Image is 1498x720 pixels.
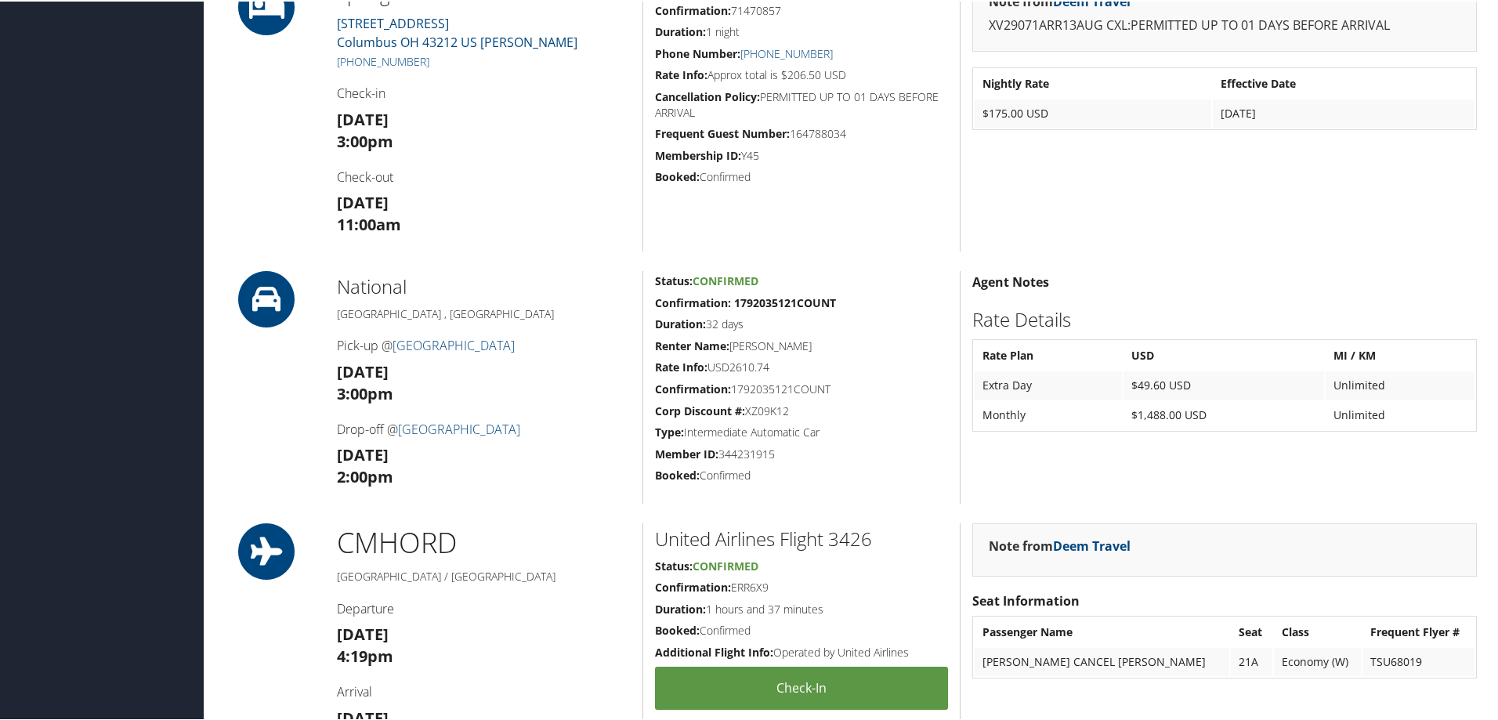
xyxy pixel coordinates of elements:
td: 21A [1231,646,1272,675]
h5: 164788034 [655,125,948,140]
th: MI / KM [1326,340,1474,368]
td: [DATE] [1213,98,1474,126]
strong: Agent Notes [972,272,1049,289]
strong: [DATE] [337,360,389,381]
h5: 32 days [655,315,948,331]
th: Passenger Name [975,617,1229,645]
strong: 3:00pm [337,382,393,403]
th: Effective Date [1213,68,1474,96]
td: TSU68019 [1362,646,1474,675]
th: Class [1274,617,1362,645]
th: Frequent Flyer # [1362,617,1474,645]
a: [PHONE_NUMBER] [337,52,429,67]
strong: Rate Info: [655,66,707,81]
h5: Operated by United Airlines [655,643,948,659]
strong: Membership ID: [655,147,741,161]
span: Confirmed [693,272,758,287]
td: Extra Day [975,370,1122,398]
h4: Check-out [337,167,631,184]
strong: Confirmation: [655,2,731,16]
h4: Pick-up @ [337,335,631,353]
strong: Duration: [655,600,706,615]
strong: Renter Name: [655,337,729,352]
strong: [DATE] [337,443,389,464]
h5: [GEOGRAPHIC_DATA] , [GEOGRAPHIC_DATA] [337,305,631,320]
a: Deem Travel [1053,536,1131,553]
strong: Duration: [655,23,706,38]
td: [PERSON_NAME] CANCEL [PERSON_NAME] [975,646,1229,675]
a: [GEOGRAPHIC_DATA] [398,419,520,436]
th: Nightly Rate [975,68,1211,96]
span: Confirmed [693,557,758,572]
a: [GEOGRAPHIC_DATA] [393,335,515,353]
a: [PHONE_NUMBER] [740,45,833,60]
h5: Confirmed [655,621,948,637]
strong: Rate Info: [655,358,707,373]
th: Seat [1231,617,1272,645]
h2: National [337,272,631,298]
td: Unlimited [1326,400,1474,428]
strong: Booked: [655,168,700,183]
strong: Member ID: [655,445,718,460]
strong: 4:19pm [337,644,393,665]
h5: 1 night [655,23,948,38]
h4: Drop-off @ [337,419,631,436]
strong: Status: [655,272,693,287]
h5: USD2610.74 [655,358,948,374]
h5: [PERSON_NAME] [655,337,948,353]
strong: Confirmation: 1792035121COUNT [655,294,836,309]
h4: Arrival [337,682,631,699]
strong: [DATE] [337,622,389,643]
strong: Seat Information [972,591,1080,608]
strong: Cancellation Policy: [655,88,760,103]
strong: Frequent Guest Number: [655,125,790,139]
h4: Departure [337,599,631,616]
strong: Note from [989,536,1131,553]
h5: Y45 [655,147,948,162]
h5: Confirmed [655,168,948,183]
h5: Intermediate Automatic Car [655,423,948,439]
h5: 1792035121COUNT [655,380,948,396]
strong: Booked: [655,621,700,636]
strong: Booked: [655,466,700,481]
strong: Confirmation: [655,380,731,395]
strong: Duration: [655,315,706,330]
strong: Status: [655,557,693,572]
td: $175.00 USD [975,98,1211,126]
h5: ERR6X9 [655,578,948,594]
th: Rate Plan [975,340,1122,368]
h5: Confirmed [655,466,948,482]
td: Economy (W) [1274,646,1362,675]
p: XV29071ARR13AUG CXL:PERMITTED UP TO 01 DAYS BEFORE ARRIVAL [989,14,1460,34]
h5: Approx total is $206.50 USD [655,66,948,81]
h5: XZ09K12 [655,402,948,418]
h5: 1 hours and 37 minutes [655,600,948,616]
a: Check-in [655,665,948,708]
strong: Additional Flight Info: [655,643,773,658]
h5: [GEOGRAPHIC_DATA] / [GEOGRAPHIC_DATA] [337,567,631,583]
strong: 2:00pm [337,465,393,486]
h2: Rate Details [972,305,1477,331]
h5: PERMITTED UP TO 01 DAYS BEFORE ARRIVAL [655,88,948,118]
strong: 11:00am [337,212,401,233]
strong: Corp Discount #: [655,402,745,417]
h1: CMH ORD [337,522,631,561]
strong: Phone Number: [655,45,740,60]
h4: Check-in [337,83,631,100]
td: Unlimited [1326,370,1474,398]
td: Monthly [975,400,1122,428]
strong: [DATE] [337,107,389,128]
strong: Type: [655,423,684,438]
h5: 344231915 [655,445,948,461]
a: [STREET_ADDRESS]Columbus OH 43212 US [PERSON_NAME] [337,13,577,49]
td: $49.60 USD [1123,370,1324,398]
th: USD [1123,340,1324,368]
h2: United Airlines Flight 3426 [655,524,948,551]
strong: Confirmation: [655,578,731,593]
strong: 3:00pm [337,129,393,150]
h5: 71470857 [655,2,948,17]
strong: [DATE] [337,190,389,212]
td: $1,488.00 USD [1123,400,1324,428]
